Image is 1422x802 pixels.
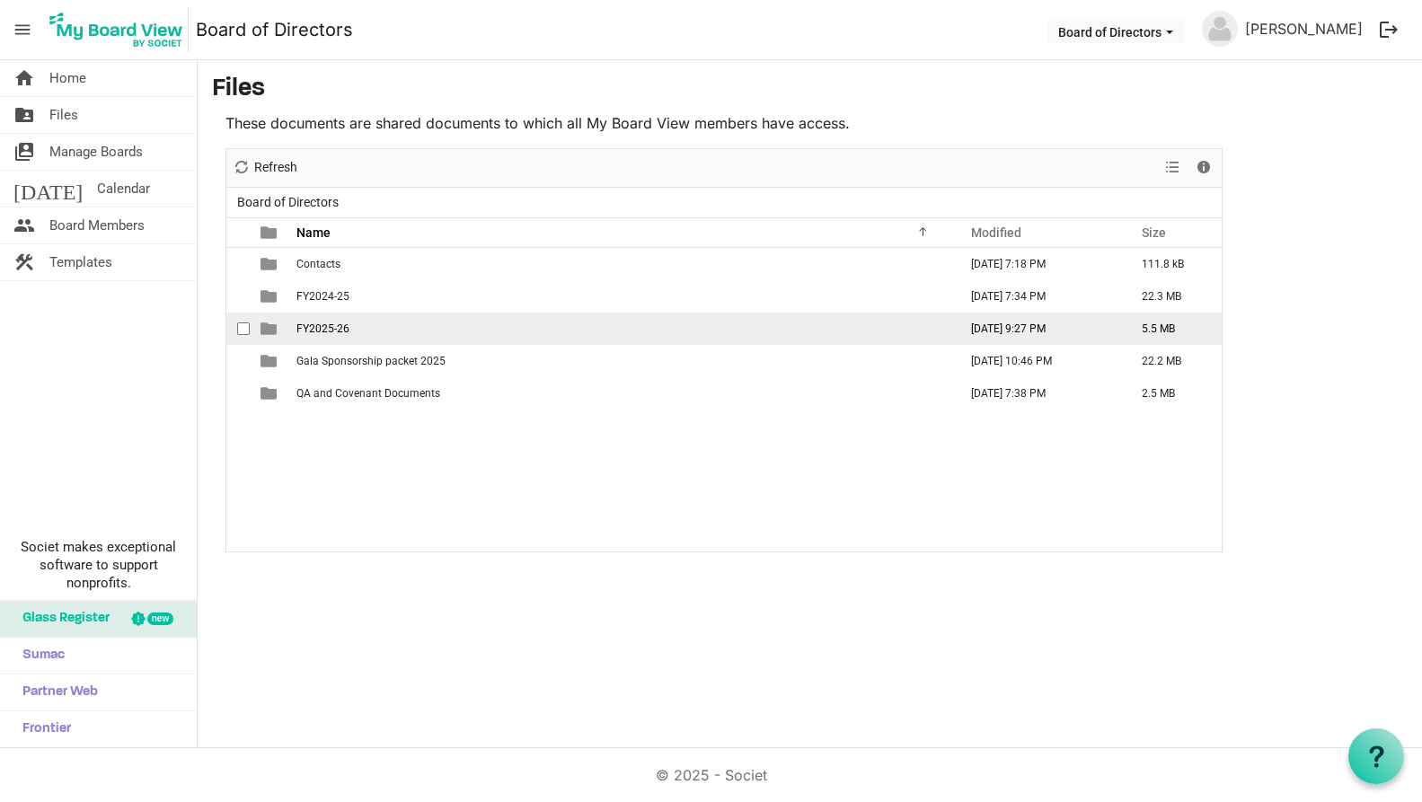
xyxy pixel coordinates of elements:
[291,313,952,345] td: FY2025-26 is template cell column header Name
[212,75,1408,105] h3: Files
[250,248,291,280] td: is template cell column header type
[13,134,35,170] span: switch_account
[656,766,767,784] a: © 2025 - Societ
[952,345,1123,377] td: March 10, 2025 10:46 PM column header Modified
[250,280,291,313] td: is template cell column header type
[291,377,952,410] td: QA and Covenant Documents is template cell column header Name
[49,207,145,243] span: Board Members
[1123,377,1222,410] td: 2.5 MB is template cell column header Size
[1123,345,1222,377] td: 22.2 MB is template cell column header Size
[1192,156,1216,179] button: Details
[13,97,35,133] span: folder_shared
[13,171,83,207] span: [DATE]
[296,290,349,303] span: FY2024-25
[13,711,71,747] span: Frontier
[296,258,340,270] span: Contacts
[226,345,250,377] td: checkbox
[13,60,35,96] span: home
[44,7,189,52] img: My Board View Logo
[1142,225,1166,240] span: Size
[49,97,78,133] span: Files
[44,7,196,52] a: My Board View Logo
[49,134,143,170] span: Manage Boards
[97,171,150,207] span: Calendar
[13,674,98,710] span: Partner Web
[1047,19,1185,44] button: Board of Directors dropdownbutton
[296,225,331,240] span: Name
[226,280,250,313] td: checkbox
[49,244,112,280] span: Templates
[952,377,1123,410] td: August 24, 2025 7:38 PM column header Modified
[226,313,250,345] td: checkbox
[291,280,952,313] td: FY2024-25 is template cell column header Name
[971,225,1021,240] span: Modified
[13,601,110,637] span: Glass Register
[13,207,35,243] span: people
[296,387,440,400] span: QA and Covenant Documents
[1238,11,1370,47] a: [PERSON_NAME]
[196,12,353,48] a: Board of Directors
[1202,11,1238,47] img: no-profile-picture.svg
[1123,313,1222,345] td: 5.5 MB is template cell column header Size
[147,613,173,625] div: new
[230,156,301,179] button: Refresh
[250,313,291,345] td: is template cell column header type
[226,377,250,410] td: checkbox
[952,248,1123,280] td: February 19, 2025 7:18 PM column header Modified
[291,345,952,377] td: Gala Sponsorship packet 2025 is template cell column header Name
[250,377,291,410] td: is template cell column header type
[1188,149,1219,187] div: Details
[252,156,299,179] span: Refresh
[296,355,446,367] span: Gala Sponsorship packet 2025
[1161,156,1183,179] button: View dropdownbutton
[49,60,86,96] span: Home
[952,313,1123,345] td: August 25, 2025 9:27 PM column header Modified
[952,280,1123,313] td: August 24, 2025 7:34 PM column header Modified
[234,191,342,214] span: Board of Directors
[5,13,40,47] span: menu
[1123,280,1222,313] td: 22.3 MB is template cell column header Size
[1123,248,1222,280] td: 111.8 kB is template cell column header Size
[1370,11,1408,48] button: logout
[291,248,952,280] td: Contacts is template cell column header Name
[226,248,250,280] td: checkbox
[8,538,189,592] span: Societ makes exceptional software to support nonprofits.
[13,244,35,280] span: construction
[226,149,304,187] div: Refresh
[13,638,65,674] span: Sumac
[250,345,291,377] td: is template cell column header type
[296,322,349,335] span: FY2025-26
[225,112,1223,134] p: These documents are shared documents to which all My Board View members have access.
[1158,149,1188,187] div: View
